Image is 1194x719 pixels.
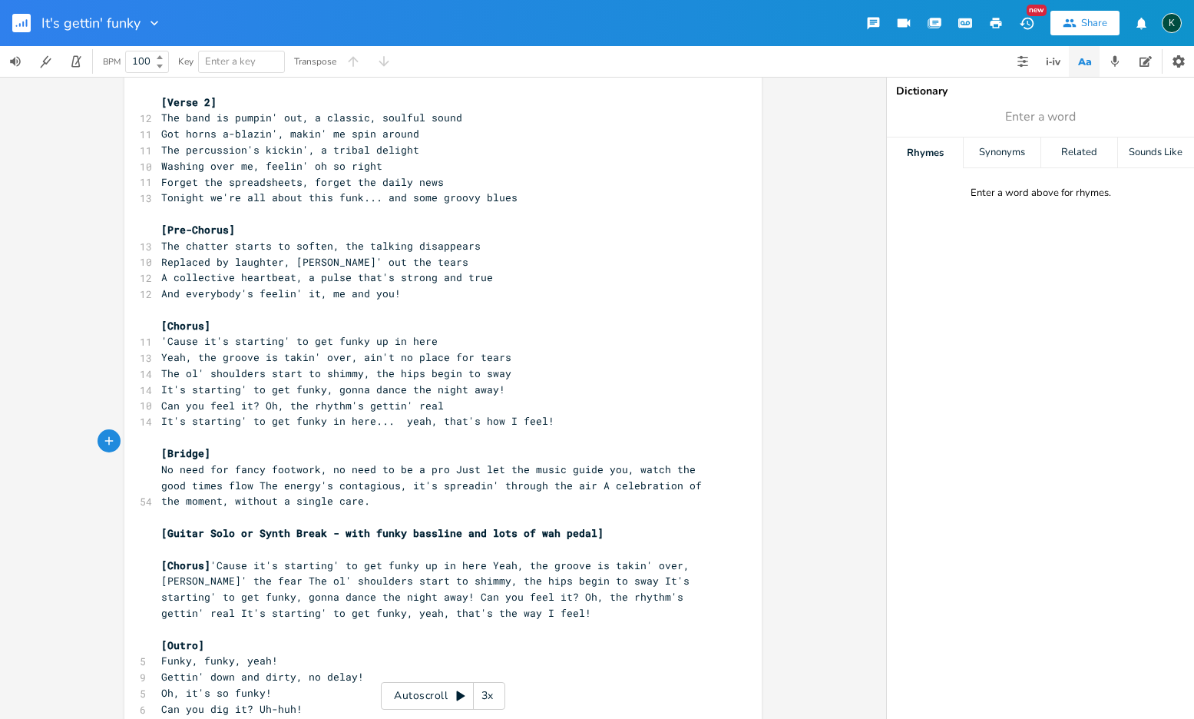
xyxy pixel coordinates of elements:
[161,319,210,333] span: [Chorus]
[161,111,462,124] span: The band is pumpin' out, a classic, soulful sound
[205,55,256,68] span: Enter a key
[161,159,382,173] span: Washing over me, feelin' oh so right
[1027,5,1047,16] div: New
[161,191,518,204] span: Tonight we're all about this funk... and some groovy blues
[161,175,444,189] span: Forget the spreadsheets, forget the daily news
[1118,138,1194,168] div: Sounds Like
[103,58,121,66] div: BPM
[161,702,303,716] span: Can you dig it? Uh-huh!
[971,187,1111,200] div: Enter a word above for rhymes.
[294,57,336,66] div: Transpose
[161,446,210,460] span: [Bridge]
[1050,11,1120,35] button: Share
[161,350,511,364] span: Yeah, the groove is takin' over, ain't no place for tears
[1011,9,1042,37] button: New
[1005,108,1076,126] span: Enter a word
[161,399,444,413] span: Can you feel it? Oh, the rhythm's gettin' real
[161,127,419,141] span: Got horns a-blazin', makin' me spin around
[41,16,141,30] span: It's gettin' funky
[161,686,272,700] span: Oh, it's so funky!
[1081,16,1107,30] div: Share
[161,558,210,572] span: [Chorus]
[161,654,278,668] span: Funky, funky, yeah!
[161,462,708,509] span: No need for fancy footwork, no need to be a pro Just let the music guide you, watch the good time...
[161,287,401,300] span: And everybody's feelin' it, me and you!
[381,682,505,710] div: Autoscroll
[161,239,481,253] span: The chatter starts to soften, the talking disappears
[161,95,217,109] span: [Verse 2]
[896,86,1185,97] div: Dictionary
[161,143,419,157] span: The percussion's kickin', a tribal delight
[161,366,511,380] span: The ol' shoulders start to shimmy, the hips begin to sway
[1162,5,1182,41] button: K
[178,57,193,66] div: Key
[161,526,604,540] span: [Guitar Solo or Synth Break - with funky bassline and lots of wah pedal]
[161,270,493,284] span: A collective heartbeat, a pulse that's strong and true
[161,638,204,652] span: [Outro]
[1041,138,1117,168] div: Related
[887,138,963,168] div: Rhymes
[1162,13,1182,33] div: Koval
[964,138,1040,168] div: Synonyms
[161,255,468,269] span: Replaced by laughter, [PERSON_NAME]' out the tears
[161,414,554,428] span: It's starting' to get funky in here... yeah, that's how I feel!
[161,670,364,684] span: Gettin' down and dirty, no delay!
[161,334,438,348] span: 'Cause it's starting' to get funky up in here
[161,383,505,396] span: It's starting' to get funky, gonna dance the night away!
[161,558,696,620] span: 'Cause it's starting' to get funky up in here Yeah, the groove is takin' over, [PERSON_NAME]' the...
[474,682,501,710] div: 3x
[161,223,235,237] span: [Pre-Chorus]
